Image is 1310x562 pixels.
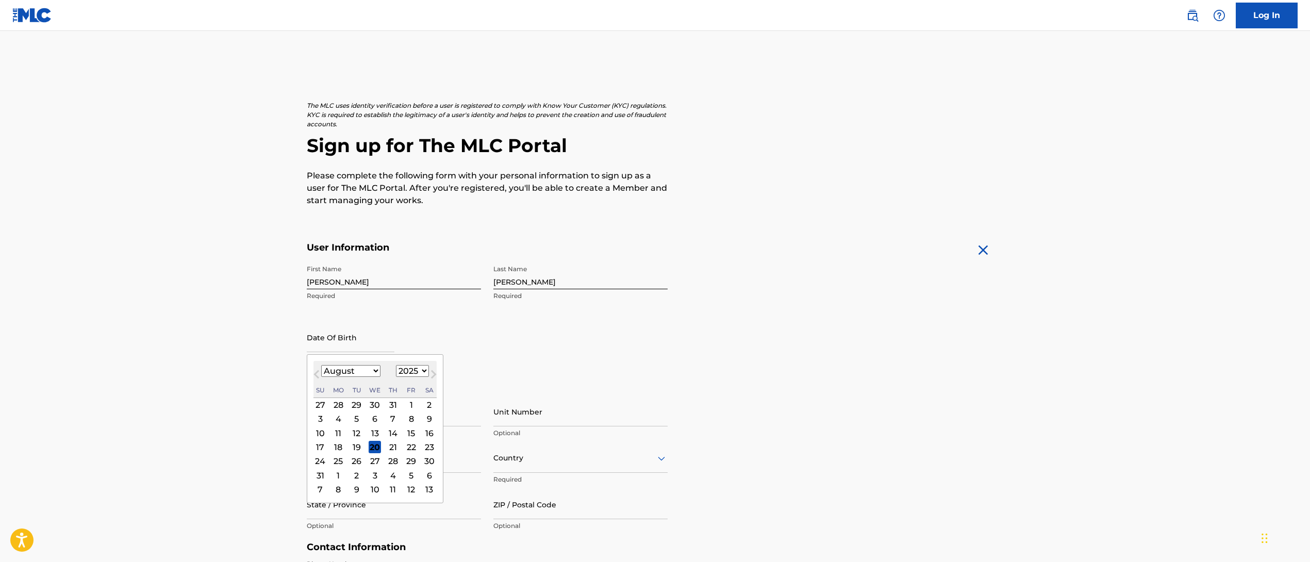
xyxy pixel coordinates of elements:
div: Choose Saturday, August 23rd, 2025 [423,441,436,453]
div: Choose Saturday, August 2nd, 2025 [423,399,436,411]
div: Help [1209,5,1230,26]
div: Choose Tuesday, August 26th, 2025 [351,455,363,468]
div: Choose Sunday, August 31st, 2025 [314,469,326,482]
div: Choose Tuesday, September 2nd, 2025 [351,469,363,482]
div: Choose Thursday, August 14th, 2025 [387,427,399,439]
div: Drag [1262,523,1268,554]
div: Choose Monday, August 25th, 2025 [332,455,344,468]
div: Choose Sunday, July 27th, 2025 [314,399,326,411]
a: Public Search [1182,5,1203,26]
div: Choose Sunday, August 17th, 2025 [314,441,326,453]
div: Choose Monday, August 11th, 2025 [332,427,344,439]
div: Choose Thursday, July 31st, 2025 [387,399,399,411]
div: Choose Thursday, September 11th, 2025 [387,483,399,495]
div: Choose Monday, September 8th, 2025 [332,483,344,495]
a: Log In [1236,3,1298,28]
div: Choose Wednesday, August 20th, 2025 [369,441,381,453]
div: Choose Friday, August 29th, 2025 [405,455,418,468]
p: Optional [493,428,668,438]
div: Choose Tuesday, August 5th, 2025 [351,413,363,425]
div: Choose Thursday, August 28th, 2025 [387,455,399,468]
div: Choose Thursday, August 7th, 2025 [387,413,399,425]
div: Choose Saturday, August 16th, 2025 [423,427,436,439]
div: Choose Monday, July 28th, 2025 [332,399,344,411]
img: help [1213,9,1225,22]
div: Choose Friday, August 8th, 2025 [405,413,418,425]
div: Choose Friday, August 22nd, 2025 [405,441,418,453]
div: Choose Friday, August 15th, 2025 [405,427,418,439]
h5: Personal Address [307,386,1004,398]
div: Choose Sunday, August 3rd, 2025 [314,413,326,425]
button: Next Month [425,368,442,385]
div: Choose Friday, August 1st, 2025 [405,399,418,411]
div: Choose Thursday, September 4th, 2025 [387,469,399,482]
div: Choose Sunday, August 10th, 2025 [314,427,326,439]
div: Choose Monday, September 1st, 2025 [332,469,344,482]
div: Choose Wednesday, August 27th, 2025 [369,455,381,468]
div: Sunday [314,384,326,396]
img: close [975,242,991,258]
h2: Sign up for The MLC Portal [307,134,1004,157]
div: Tuesday [351,384,363,396]
div: Choose Tuesday, September 9th, 2025 [351,483,363,495]
div: Choose Thursday, August 21st, 2025 [387,441,399,453]
h5: Contact Information [307,541,668,553]
div: Choose Wednesday, August 13th, 2025 [369,427,381,439]
p: Required [307,291,481,301]
div: Choose Saturday, August 9th, 2025 [423,413,436,425]
div: Choose Tuesday, August 12th, 2025 [351,427,363,439]
div: Choose Wednesday, August 6th, 2025 [369,413,381,425]
div: Choose Monday, August 18th, 2025 [332,441,344,453]
div: Choose Sunday, August 24th, 2025 [314,455,326,468]
div: Choose Wednesday, July 30th, 2025 [369,399,381,411]
div: Choose Saturday, September 13th, 2025 [423,483,436,495]
h5: User Information [307,242,668,254]
div: Choose Tuesday, July 29th, 2025 [351,399,363,411]
p: The MLC uses identity verification before a user is registered to comply with Know Your Customer ... [307,101,668,129]
div: Choose Monday, August 4th, 2025 [332,413,344,425]
p: Required [493,291,668,301]
div: Monday [332,384,344,396]
div: Choose Saturday, September 6th, 2025 [423,469,436,482]
img: search [1186,9,1199,22]
div: Saturday [423,384,436,396]
div: Month August, 2025 [313,398,437,497]
div: Choose Saturday, August 30th, 2025 [423,455,436,468]
iframe: Chat Widget [1258,513,1310,562]
div: Choose Tuesday, August 19th, 2025 [351,441,363,453]
p: Optional [307,521,481,531]
div: Choose Wednesday, September 10th, 2025 [369,483,381,495]
div: Choose Wednesday, September 3rd, 2025 [369,469,381,482]
p: Optional [493,521,668,531]
div: Choose Date [307,354,443,504]
div: Friday [405,384,418,396]
div: Choose Sunday, September 7th, 2025 [314,483,326,495]
div: Choose Friday, September 12th, 2025 [405,483,418,495]
p: Required [493,475,668,484]
img: MLC Logo [12,8,52,23]
p: Please complete the following form with your personal information to sign up as a user for The ML... [307,170,668,207]
div: Choose Friday, September 5th, 2025 [405,469,418,482]
div: Thursday [387,384,399,396]
button: Previous Month [308,368,325,385]
div: Wednesday [369,384,381,396]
